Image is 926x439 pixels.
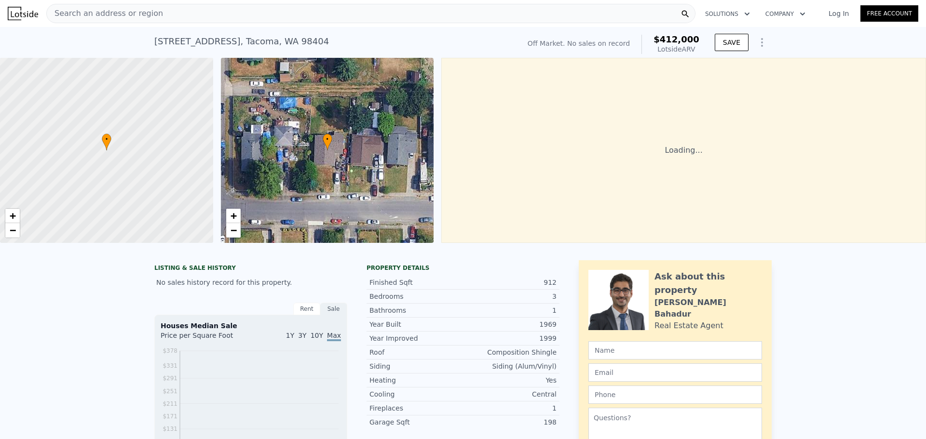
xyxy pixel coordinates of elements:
div: Year Improved [369,333,463,343]
div: Finished Sqft [369,278,463,287]
div: Heating [369,375,463,385]
span: 3Y [298,332,306,339]
div: Siding [369,361,463,371]
div: Real Estate Agent [654,320,723,332]
button: Company [758,5,813,23]
div: [PERSON_NAME] Bahadur [654,297,762,320]
a: Log In [817,9,860,18]
tspan: $251 [163,388,177,395]
div: Price per Square Foot [161,331,251,346]
div: Composition Shingle [463,347,557,357]
div: Garage Sqft [369,417,463,427]
div: Lotside ARV [654,44,699,54]
div: Yes [463,375,557,385]
div: Rent [293,303,320,315]
a: Zoom out [226,223,241,238]
tspan: $131 [163,426,177,432]
button: Show Options [752,33,772,52]
div: 912 [463,278,557,287]
span: + [230,210,236,222]
div: 3 [463,292,557,301]
div: • [102,133,111,150]
div: Roof [369,347,463,357]
div: No sales history record for this property. [154,274,347,291]
div: LISTING & SALE HISTORY [154,264,347,274]
div: 1969 [463,319,557,329]
a: Zoom in [226,209,241,223]
span: + [10,210,16,222]
div: [STREET_ADDRESS] , Tacoma , WA 98404 [154,35,329,48]
div: Sale [320,303,347,315]
input: Name [588,341,762,359]
div: Cooling [369,389,463,399]
div: Siding (Alum/Vinyl) [463,361,557,371]
div: 1999 [463,333,557,343]
div: Bedrooms [369,292,463,301]
a: Free Account [860,5,918,22]
tspan: $211 [163,400,177,407]
span: 1Y [286,332,294,339]
div: 1 [463,306,557,315]
button: Solutions [697,5,758,23]
span: Max [327,332,341,341]
div: Property details [367,264,559,272]
div: Bathrooms [369,306,463,315]
div: 1 [463,403,557,413]
div: Loading... [441,58,926,243]
tspan: $171 [163,413,177,420]
div: • [323,133,332,150]
button: SAVE [715,34,749,51]
span: $412,000 [654,34,699,44]
div: Fireplaces [369,403,463,413]
input: Email [588,363,762,382]
div: Central [463,389,557,399]
span: − [10,224,16,236]
img: Lotside [8,7,38,20]
div: Off Market. No sales on record [528,39,630,48]
div: 198 [463,417,557,427]
span: Search an address or region [47,8,163,19]
span: − [230,224,236,236]
div: Year Built [369,319,463,329]
div: Ask about this property [654,270,762,297]
span: • [102,135,111,144]
tspan: $378 [163,347,177,354]
a: Zoom out [5,223,20,238]
input: Phone [588,386,762,404]
span: • [323,135,332,144]
tspan: $331 [163,362,177,369]
tspan: $291 [163,375,177,382]
a: Zoom in [5,209,20,223]
div: Houses Median Sale [161,321,341,331]
span: 10Y [311,332,323,339]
